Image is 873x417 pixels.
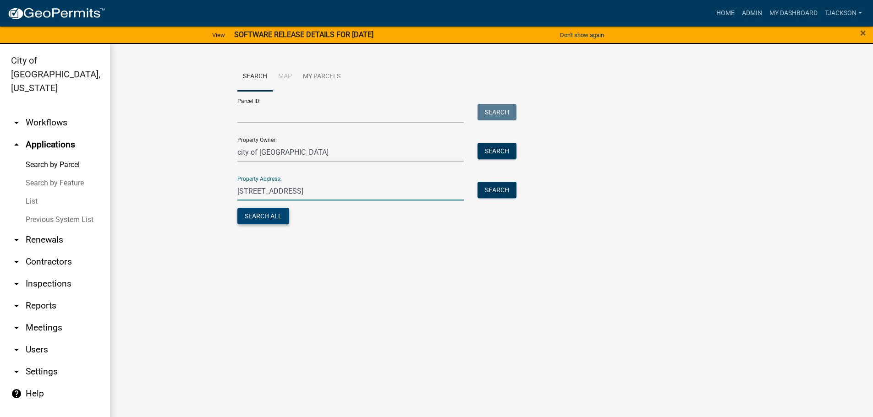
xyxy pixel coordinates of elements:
i: help [11,388,22,399]
a: Home [713,5,738,22]
button: Search [478,143,516,159]
a: Admin [738,5,766,22]
i: arrow_drop_down [11,256,22,267]
strong: SOFTWARE RELEASE DETAILS FOR [DATE] [234,30,373,39]
button: Close [860,27,866,38]
i: arrow_drop_up [11,139,22,150]
i: arrow_drop_down [11,344,22,355]
i: arrow_drop_down [11,234,22,245]
i: arrow_drop_down [11,117,22,128]
button: Search [478,104,516,120]
button: Don't show again [556,27,608,43]
button: Search All [237,208,289,224]
span: × [860,27,866,39]
a: My Dashboard [766,5,821,22]
i: arrow_drop_down [11,366,22,377]
i: arrow_drop_down [11,322,22,333]
a: Search [237,62,273,92]
a: TJackson [821,5,866,22]
i: arrow_drop_down [11,300,22,311]
a: My Parcels [297,62,346,92]
i: arrow_drop_down [11,278,22,289]
a: View [209,27,229,43]
button: Search [478,182,516,198]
